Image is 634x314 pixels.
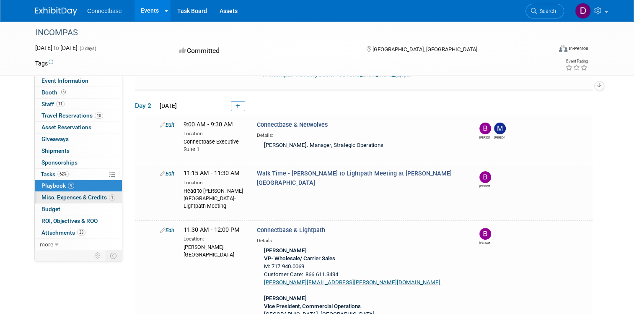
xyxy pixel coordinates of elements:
[35,87,122,98] a: Booth
[41,217,98,224] span: ROI, Objectives & ROO
[479,171,491,183] img: Brian Maggiacomo
[35,44,78,51] span: [DATE] [DATE]
[41,89,67,96] span: Booth
[41,194,115,201] span: Misc. Expenses & Credits
[257,170,452,186] span: Walk Time - [PERSON_NAME] to Lightpath Meeting at [PERSON_NAME][GEOGRAPHIC_DATA]
[35,122,122,133] a: Asset Reservations
[184,243,244,259] div: [PERSON_NAME][GEOGRAPHIC_DATA]
[35,75,122,86] a: Event Information
[264,279,440,285] a: [PERSON_NAME][EMAIL_ADDRESS][PERSON_NAME][DOMAIN_NAME]
[479,123,491,134] img: Brian Maggiacomo
[41,229,85,236] span: Attachments
[33,25,541,40] div: INCOMPAS
[565,59,588,63] div: Event Rating
[257,227,325,234] span: Connectbase & Lightpath
[79,46,96,51] span: (3 days)
[109,194,115,201] span: 1
[157,102,177,109] span: [DATE]
[35,239,122,250] a: more
[264,255,335,262] b: VP- Wholesale/ Carrier Sales
[575,3,591,19] img: Daniel Suarez
[264,303,361,309] b: Vice President, Commercial Operations
[184,137,244,153] div: Connectbase Executive Suite 1
[35,169,122,180] a: Tasks62%
[52,44,60,51] span: to
[507,44,588,56] div: Event Format
[41,147,70,154] span: Shipments
[135,101,156,110] span: Day 2
[494,134,505,140] div: Matt Clark
[41,171,69,178] span: Tasks
[263,71,412,78] a: Incompas- Advisory Dinner - JOTORO_Event_Menu_(2).pdf
[494,123,506,134] img: Matt Clark
[184,178,244,186] div: Location:
[68,183,74,189] span: 9
[95,113,103,119] span: 10
[35,204,122,215] a: Budget
[479,240,490,245] div: Brian Maggiacomo
[87,8,122,14] span: Connectbase
[91,250,105,261] td: Personalize Event Tab Strip
[35,110,122,121] a: Travel Reservations10
[373,46,477,52] span: [GEOGRAPHIC_DATA], [GEOGRAPHIC_DATA]
[257,139,465,153] div: [PERSON_NAME]. Manager, Strategic Operations
[160,227,174,233] a: Edit
[184,170,240,177] span: 11:15 AM - 11:30 AM
[35,192,122,203] a: Misc. Expenses & Credits1
[41,101,65,107] span: Staff
[257,121,328,128] span: Connectbase & Netwolves
[60,89,67,95] span: Booth not reserved yet
[264,247,307,254] b: [PERSON_NAME]
[160,122,174,128] a: Edit
[41,206,60,212] span: Budget
[184,186,244,210] div: Head to [PERSON_NAME][GEOGRAPHIC_DATA]- Lightpath Meeting
[35,180,122,191] a: Playbook9
[105,250,122,261] td: Toggle Event Tabs
[35,157,122,168] a: Sponsorships
[35,99,122,110] a: Staff11
[479,228,491,240] img: Brian Maggiacomo
[56,101,65,107] span: 11
[41,124,91,131] span: Asset Reservations
[559,45,567,52] img: Format-Inperson.png
[264,295,307,301] b: [PERSON_NAME]
[40,241,53,248] span: more
[184,121,233,128] span: 9:00 AM - 9:30 AM
[41,182,74,189] span: Playbook
[35,59,53,68] td: Tags
[257,235,465,244] div: Details:
[35,215,122,227] a: ROI, Objectives & ROO
[41,77,88,84] span: Event Information
[41,112,103,119] span: Travel Reservations
[177,44,353,58] div: Committed
[525,4,564,18] a: Search
[184,129,244,137] div: Location:
[479,183,490,188] div: Brian Maggiacomo
[537,8,556,14] span: Search
[35,227,122,238] a: Attachments33
[569,45,588,52] div: In-Person
[41,159,78,166] span: Sponsorships
[35,145,122,157] a: Shipments
[479,134,490,140] div: Brian Maggiacomo
[35,7,77,16] img: ExhibitDay
[41,136,69,142] span: Giveaways
[184,226,240,233] span: 11:30 AM - 12:00 PM
[57,171,69,177] span: 62%
[35,133,122,145] a: Giveaways
[160,170,174,177] a: Edit
[184,234,244,243] div: Location:
[77,229,85,235] span: 33
[257,129,465,139] div: Details:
